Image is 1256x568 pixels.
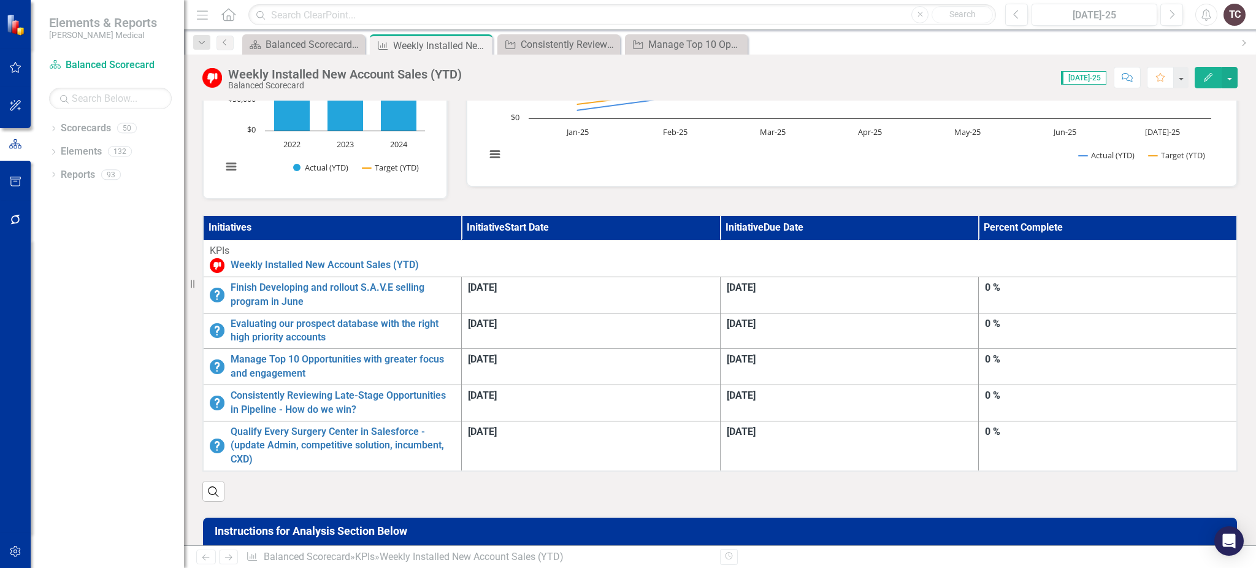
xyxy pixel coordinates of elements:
text: Jan-25 [565,126,588,137]
a: Balanced Scorecard [264,551,350,562]
td: Double-Click to Edit [720,313,979,349]
text: $0 [511,112,519,123]
text: 2022 [283,139,301,150]
div: 93 [101,169,121,180]
input: Search Below... [49,88,172,109]
span: [DATE] [468,282,497,293]
a: Scorecards [61,121,111,136]
div: » » [246,550,711,564]
button: Show Target (YTD) [1149,150,1206,161]
span: Elements & Reports [49,15,157,30]
img: Below Target [210,258,224,273]
div: Balanced Scorecard Welcome Page [266,37,362,52]
img: No Information [210,439,224,453]
span: [DATE] [727,390,756,401]
span: [DATE] [468,353,497,365]
div: Consistently Reviewing Late-Stage Opportunities in Pipeline - How do we win? [521,37,617,52]
a: Consistently Reviewing Late-Stage Opportunities in Pipeline - How do we win? [500,37,617,52]
span: [DATE] [468,390,497,401]
div: 0 % [985,281,1230,295]
span: [DATE] [468,426,497,437]
span: [DATE] [727,318,756,329]
h3: Instructions for Analysis Section Below [215,525,1230,537]
img: No Information [210,288,224,302]
td: Double-Click to Edit Right Click for Context Menu [203,277,462,313]
td: Double-Click to Edit [979,385,1238,421]
a: Balanced Scorecard [49,58,172,72]
path: 2023, 91,668. Actual (YTD). [327,75,364,131]
button: Show Actual (YTD) [293,162,349,173]
text: Jun-25 [1052,126,1076,137]
div: 50 [117,123,137,134]
text: $0 [247,124,256,135]
a: Evaluating our prospect database with the right high priority accounts [231,317,455,345]
span: [DATE] [468,318,497,329]
div: Open Intercom Messenger [1214,526,1244,556]
input: Search ClearPoint... [248,4,996,26]
div: Weekly Installed New Account Sales (YTD) [380,551,564,562]
span: [DATE] [727,426,756,437]
td: Double-Click to Edit Right Click for Context Menu [203,421,462,471]
td: Double-Click to Edit Right Click for Context Menu [203,349,462,385]
span: [DATE] [727,282,756,293]
td: Double-Click to Edit [979,421,1238,471]
a: Elements [61,145,102,159]
div: 132 [108,147,132,157]
div: 0 % [985,425,1230,439]
text: 2024 [390,139,408,150]
a: Balanced Scorecard Welcome Page [245,37,362,52]
td: Double-Click to Edit [979,313,1238,349]
text: Mar-25 [759,126,785,137]
div: Weekly Installed New Account Sales (YTD) [228,67,462,81]
div: 0 % [985,353,1230,367]
td: Double-Click to Edit [720,385,979,421]
a: Consistently Reviewing Late-Stage Opportunities in Pipeline - How do we win? [231,389,455,417]
button: Show Target (YTD) [362,162,419,173]
a: KPIs [355,551,375,562]
a: Manage Top 10 Opportunities with greater focus and engagement [628,37,745,52]
td: Double-Click to Edit [462,385,721,421]
img: No Information [210,323,224,338]
span: [DATE] [727,353,756,365]
text: Feb-25 [662,126,687,137]
text: Apr-25 [858,126,882,137]
a: Manage Top 10 Opportunities with greater focus and engagement [231,353,455,381]
text: 2023 [337,139,354,150]
button: [DATE]-25 [1032,4,1157,26]
button: View chart menu, Chart [222,158,239,175]
div: [DATE]-25 [1036,8,1153,23]
td: Double-Click to Edit [720,349,979,385]
div: Manage Top 10 Opportunities with greater focus and engagement [648,37,745,52]
div: Weekly Installed New Account Sales (YTD) [393,38,489,53]
button: TC [1223,4,1246,26]
div: 0 % [985,389,1230,403]
td: Double-Click to Edit [462,277,721,313]
td: Double-Click to Edit [462,349,721,385]
div: Balanced Scorecard [228,81,462,90]
a: Qualify Every Surgery Center in Salesforce - (update Admin, competitive solution, incumbent, CXD) [231,425,455,467]
small: [PERSON_NAME] Medical [49,30,157,40]
button: Show Actual (YTD) [1079,150,1135,161]
td: Double-Click to Edit [720,277,979,313]
td: Double-Click to Edit Right Click for Context Menu [203,240,1237,277]
text: [DATE]-25 [1145,126,1180,137]
td: Double-Click to Edit [720,421,979,471]
span: Search [949,9,976,19]
span: [DATE]-25 [1061,71,1106,85]
img: No Information [210,359,224,374]
div: KPIs [210,244,1230,258]
img: Below Target [202,68,222,88]
td: Double-Click to Edit [462,421,721,471]
td: Double-Click to Edit [462,313,721,349]
img: No Information [210,396,224,410]
td: Double-Click to Edit Right Click for Context Menu [203,313,462,349]
td: Double-Click to Edit [979,277,1238,313]
div: 0 % [985,317,1230,331]
button: View chart menu, Chart [486,145,503,163]
a: Weekly Installed New Account Sales (YTD) [231,258,1230,272]
td: Double-Click to Edit Right Click for Context Menu [203,385,462,421]
text: May-25 [954,126,981,137]
button: Search [932,6,993,23]
td: Double-Click to Edit [979,349,1238,385]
